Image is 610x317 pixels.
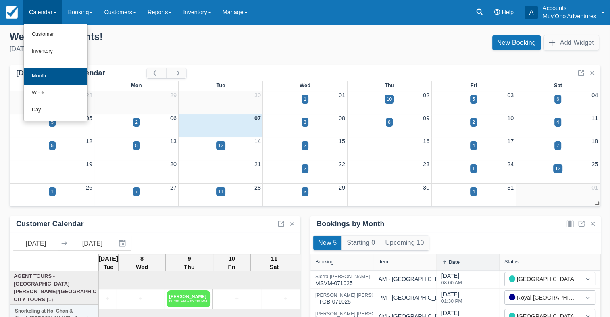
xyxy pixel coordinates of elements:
[342,236,380,250] button: Starting 0
[304,188,306,195] div: 3
[555,165,560,172] div: 12
[10,44,299,54] div: [DATE]
[304,119,306,126] div: 3
[313,236,341,250] button: New 5
[254,115,261,121] a: 07
[218,188,223,195] div: 11
[423,138,429,144] a: 16
[441,272,462,290] div: [DATE]
[298,254,345,272] th: 12 Sun
[16,69,147,78] div: [DATE] Booking Calendar
[591,161,598,167] a: 25
[131,82,142,88] span: Mon
[12,272,97,304] a: Agent Tours - [GEOGRAPHIC_DATA][PERSON_NAME]/[GEOGRAPHIC_DATA] City Tours (1)
[591,115,598,121] a: 11
[556,142,559,149] div: 7
[556,96,559,103] div: 6
[591,92,598,98] a: 04
[584,294,592,302] span: Dropdown icon
[507,184,514,191] a: 31
[544,35,599,50] button: Add Widget
[591,138,598,144] a: 18
[543,4,596,12] p: Accounts
[218,142,223,149] div: 12
[339,92,345,98] a: 01
[315,274,370,288] div: MSVM-071025
[509,275,577,284] div: [GEOGRAPHIC_DATA]
[51,142,54,149] div: 5
[339,184,345,191] a: 29
[543,12,596,20] p: Muy'Ono Adventures
[423,161,429,167] a: 23
[387,96,392,103] div: 10
[167,290,210,307] a: [PERSON_NAME]08:00 AM - 02:00 PM
[423,184,429,191] a: 30
[472,96,475,103] div: 5
[115,236,131,250] button: Interact with the calendar and add the check-in date for your trip.
[388,119,391,126] div: 8
[170,92,177,98] a: 29
[16,219,84,229] div: Customer Calendar
[70,236,115,250] input: End Date
[504,259,519,265] div: Status
[591,184,598,191] a: 01
[315,259,334,265] div: Booking
[315,311,397,316] div: [PERSON_NAME] [PERSON_NAME]
[378,275,491,284] div: AM - [GEOGRAPHIC_DATA] Dive or Snorkel
[339,115,345,121] a: 08
[449,259,460,265] div: Date
[584,275,592,283] span: Dropdown icon
[86,92,92,98] a: 28
[166,254,213,272] th: 9 Thu
[472,119,475,126] div: 2
[441,299,462,304] div: 01:30 PM
[23,24,88,121] ul: Calendar
[304,142,306,149] div: 2
[101,294,114,303] a: +
[315,277,370,281] a: Sierra [PERSON_NAME]MSVM-071025
[507,92,514,98] a: 03
[24,102,87,119] a: Day
[170,184,177,191] a: 27
[472,165,475,172] div: 1
[385,82,394,88] span: Thu
[339,161,345,167] a: 22
[86,161,92,167] a: 19
[170,161,177,167] a: 20
[254,92,261,98] a: 30
[51,119,54,126] div: 5
[170,138,177,144] a: 13
[315,293,397,298] div: [PERSON_NAME] [PERSON_NAME]
[254,184,261,191] a: 28
[135,188,138,195] div: 7
[316,219,385,229] div: Bookings by Month
[169,299,208,304] em: 08:00 AM - 02:00 PM
[51,188,54,195] div: 1
[315,296,397,300] a: [PERSON_NAME] [PERSON_NAME]FTGB-071025
[118,254,165,272] th: 8 Wed
[554,82,562,88] span: Sat
[472,188,475,195] div: 4
[494,9,500,15] i: Help
[24,85,87,102] a: Week
[502,9,514,15] span: Help
[507,161,514,167] a: 24
[24,68,87,85] a: Month
[135,142,138,149] div: 5
[99,254,119,272] th: [DATE] Tue
[135,119,138,126] div: 2
[6,6,18,19] img: checkfront-main-nav-mini-logo.png
[263,294,307,303] a: +
[304,165,306,172] div: 2
[118,294,162,303] a: +
[378,259,388,265] div: Item
[86,138,92,144] a: 12
[300,82,310,88] span: Wed
[315,274,370,279] div: Sierra [PERSON_NAME]
[86,184,92,191] a: 26
[509,293,577,302] div: Royal [GEOGRAPHIC_DATA]
[254,161,261,167] a: 21
[423,92,429,98] a: 02
[441,280,462,285] div: 08:00 AM
[24,26,87,43] a: Customer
